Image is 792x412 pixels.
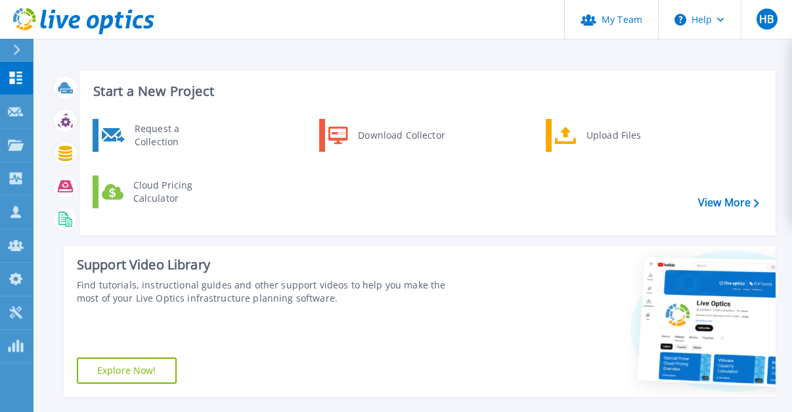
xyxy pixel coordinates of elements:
[759,14,774,24] span: HB
[546,119,680,152] a: Upload Files
[93,84,759,99] h3: Start a New Project
[93,119,227,152] a: Request a Collection
[93,175,227,208] a: Cloud Pricing Calculator
[127,179,224,205] div: Cloud Pricing Calculator
[319,119,454,152] a: Download Collector
[698,196,759,209] a: View More
[351,122,451,149] div: Download Collector
[77,357,177,384] a: Explore Now!
[580,122,677,149] div: Upload Files
[77,256,446,273] div: Support Video Library
[128,122,224,149] div: Request a Collection
[77,279,446,305] div: Find tutorials, instructional guides and other support videos to help you make the most of your L...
